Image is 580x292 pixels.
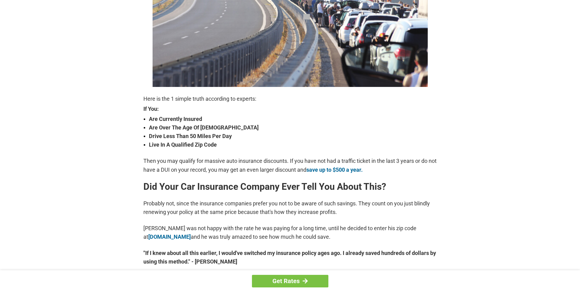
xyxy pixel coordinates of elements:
[149,115,437,123] strong: Are Currently Insured
[149,140,437,149] strong: Live In A Qualified Zip Code
[143,224,437,241] p: [PERSON_NAME] was not happy with the rate he was paying for a long time, until he decided to ente...
[143,157,437,174] p: Then you may qualify for massive auto insurance discounts. If you have not had a traffic ticket i...
[252,275,328,287] a: Get Rates
[149,123,437,132] strong: Are Over The Age Of [DEMOGRAPHIC_DATA]
[143,95,437,103] p: Here is the 1 simple truth according to experts:
[143,199,437,216] p: Probably not, since the insurance companies prefer you not to be aware of such savings. They coun...
[149,132,437,140] strong: Drive Less Than 50 Miles Per Day
[306,167,363,173] a: save up to $500 a year.
[143,182,437,192] h2: Did Your Car Insurance Company Ever Tell You About This?
[148,234,191,240] a: [DOMAIN_NAME]
[143,106,437,112] strong: If You:
[143,249,437,266] strong: "If I knew about all this earlier, I would've switched my insurance policy ages ago. I already sa...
